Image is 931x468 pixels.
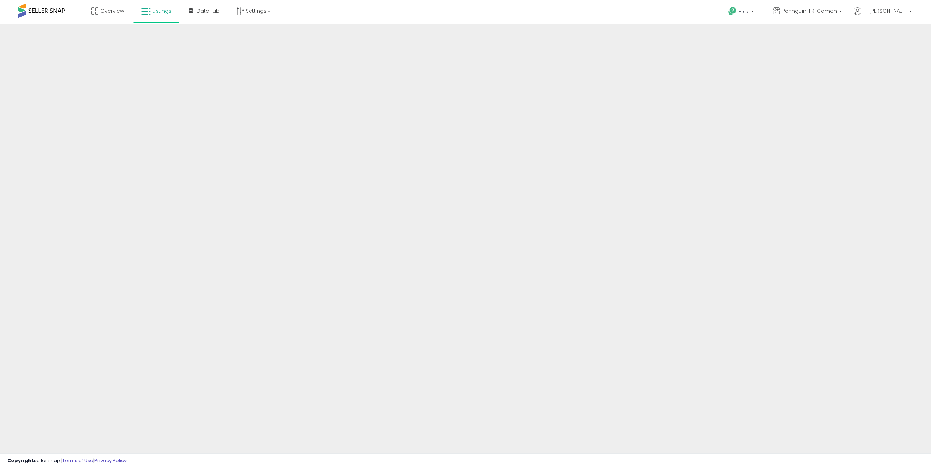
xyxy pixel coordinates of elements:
[782,7,837,15] span: Pennguin-FR-Camon
[854,7,912,24] a: Hi [PERSON_NAME]
[100,7,124,15] span: Overview
[728,7,737,16] i: Get Help
[152,7,171,15] span: Listings
[722,1,761,24] a: Help
[197,7,220,15] span: DataHub
[863,7,907,15] span: Hi [PERSON_NAME]
[739,8,749,15] span: Help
